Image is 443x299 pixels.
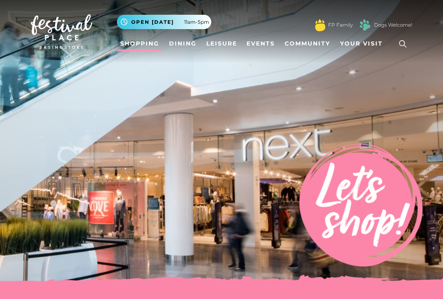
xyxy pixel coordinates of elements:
a: Community [281,36,333,51]
span: Open [DATE] [131,18,174,26]
a: Events [243,36,278,51]
img: Festival Place Logo [31,14,92,49]
a: Your Visit [337,36,390,51]
a: Dining [166,36,200,51]
button: Open [DATE] 11am-5pm [117,15,211,29]
a: Dogs Welcome! [374,21,412,29]
span: 11am-5pm [184,18,209,26]
span: Your Visit [340,39,383,48]
a: Shopping [117,36,162,51]
a: Leisure [203,36,240,51]
a: FP Family [328,21,353,29]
